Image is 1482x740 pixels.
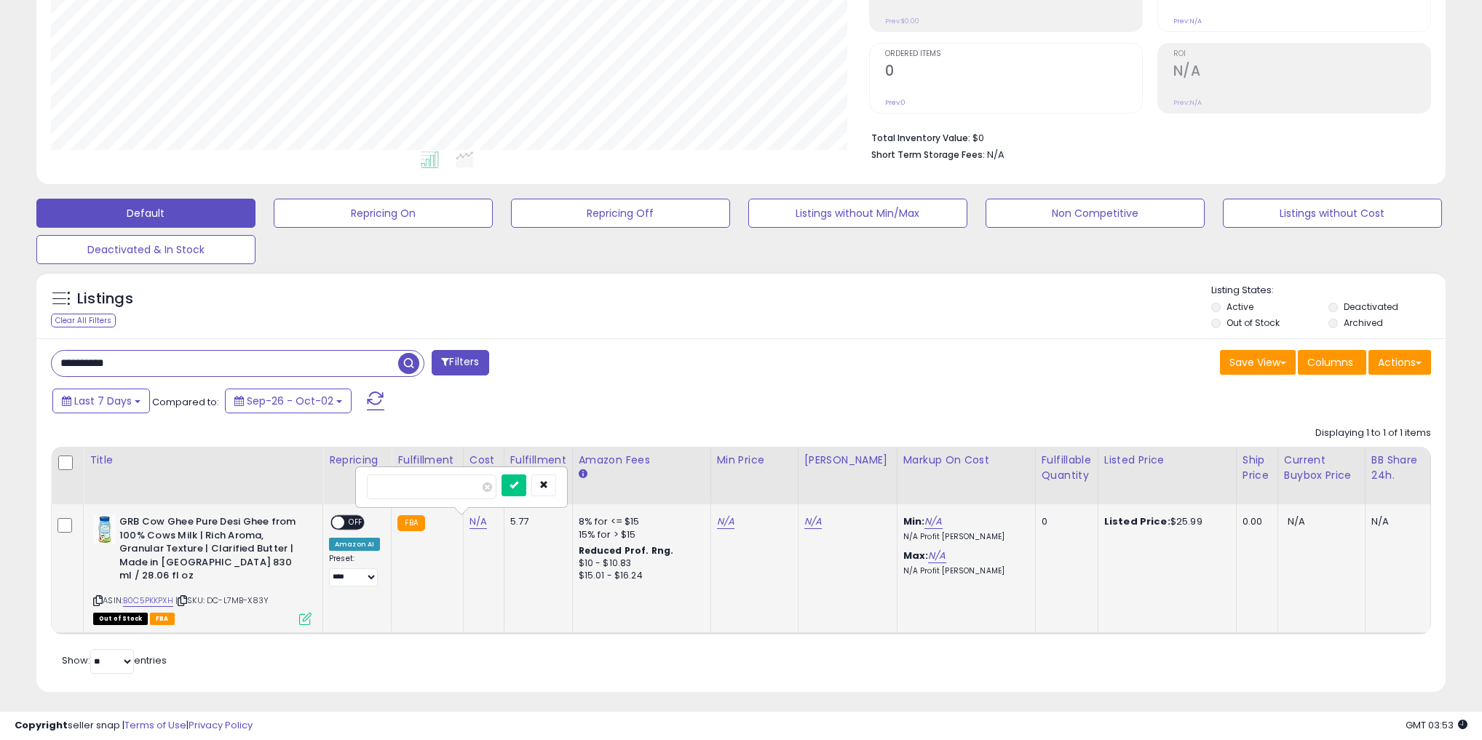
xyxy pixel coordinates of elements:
[579,468,587,481] small: Amazon Fees.
[1371,453,1424,483] div: BB Share 24h.
[748,199,967,228] button: Listings without Min/Max
[1227,301,1253,313] label: Active
[36,235,255,264] button: Deactivated & In Stock
[1298,350,1366,375] button: Columns
[579,528,700,541] div: 15% for > $15
[274,199,493,228] button: Repricing On
[885,50,1142,58] span: Ordered Items
[1173,98,1202,107] small: Prev: N/A
[1227,317,1280,329] label: Out of Stock
[432,350,488,375] button: Filters
[397,453,456,468] div: Fulfillment
[1315,426,1431,440] div: Displaying 1 to 1 of 1 items
[344,517,368,529] span: OFF
[1104,515,1225,528] div: $25.99
[903,532,1024,542] p: N/A Profit [PERSON_NAME]
[1042,453,1092,483] div: Fulfillable Quantity
[903,566,1024,576] p: N/A Profit [PERSON_NAME]
[1173,63,1430,82] h2: N/A
[74,394,132,408] span: Last 7 Days
[93,613,148,625] span: All listings that are currently out of stock and unavailable for purchase on Amazon
[511,199,730,228] button: Repricing Off
[329,453,385,468] div: Repricing
[1042,515,1087,528] div: 0
[1220,350,1296,375] button: Save View
[62,653,167,667] span: Show: entries
[469,453,498,468] div: Cost
[247,394,333,408] span: Sep-26 - Oct-02
[152,395,219,409] span: Compared to:
[1104,453,1230,468] div: Listed Price
[1371,515,1419,528] div: N/A
[119,515,296,586] b: GRB Cow Ghee Pure Desi Ghee from 100% Cows Milk | Rich Aroma, Granular Texture | Clarified Butter...
[51,314,116,327] div: Clear All Filters
[397,515,424,531] small: FBA
[1173,17,1202,25] small: Prev: N/A
[579,570,700,582] div: $15.01 - $16.24
[1307,355,1353,370] span: Columns
[1406,718,1467,732] span: 2025-10-10 03:53 GMT
[175,594,269,606] span: | SKU: DC-L7MB-X83Y
[717,453,792,468] div: Min Price
[1344,317,1383,329] label: Archived
[93,515,116,544] img: 41eDRkAAWpL._SL40_.jpg
[1243,515,1267,528] div: 0.00
[928,549,946,563] a: N/A
[871,132,970,144] b: Total Inventory Value:
[225,389,352,413] button: Sep-26 - Oct-02
[510,515,561,528] div: 5.77
[77,289,133,309] h5: Listings
[986,199,1205,228] button: Non Competitive
[579,557,700,570] div: $10 - $10.83
[885,98,906,107] small: Prev: 0
[717,514,734,529] a: N/A
[579,544,674,557] b: Reduced Prof. Rng.
[871,148,985,161] b: Short Term Storage Fees:
[804,453,891,468] div: [PERSON_NAME]
[1104,514,1170,528] b: Listed Price:
[987,148,1004,162] span: N/A
[897,447,1035,504] th: The percentage added to the cost of goods (COGS) that forms the calculator for Min & Max prices.
[329,538,380,551] div: Amazon AI
[189,718,253,732] a: Privacy Policy
[90,453,317,468] div: Title
[1344,301,1398,313] label: Deactivated
[885,63,1142,82] h2: 0
[36,199,255,228] button: Default
[93,515,312,623] div: ASIN:
[1284,453,1359,483] div: Current Buybox Price
[924,514,942,529] a: N/A
[903,514,925,528] b: Min:
[903,453,1029,468] div: Markup on Cost
[15,719,253,733] div: seller snap | |
[1211,284,1446,298] p: Listing States:
[804,514,822,529] a: N/A
[1288,514,1305,528] span: N/A
[871,128,1421,146] li: $0
[329,554,380,586] div: Preset:
[52,389,150,413] button: Last 7 Days
[579,515,700,528] div: 8% for <= $15
[510,453,566,483] div: Fulfillment Cost
[1173,50,1430,58] span: ROI
[469,514,487,529] a: N/A
[15,718,68,732] strong: Copyright
[579,453,705,468] div: Amazon Fees
[1223,199,1442,228] button: Listings without Cost
[903,549,929,562] b: Max:
[1243,453,1272,483] div: Ship Price
[150,613,175,625] span: FBA
[1368,350,1431,375] button: Actions
[885,17,919,25] small: Prev: $0.00
[124,718,186,732] a: Terms of Use
[123,594,173,607] a: B0C5PKKPXH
